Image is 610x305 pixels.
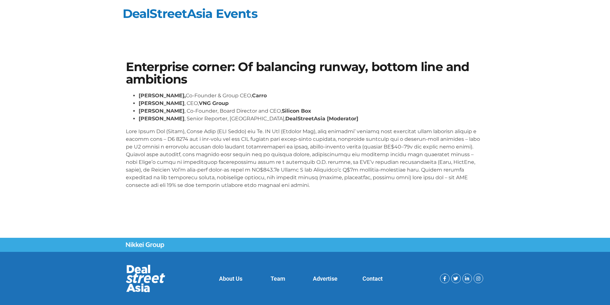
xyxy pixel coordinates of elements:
strong: [PERSON_NAME] [139,100,184,106]
a: Contact [362,275,383,282]
strong: DealStreetAsia [Moderator] [285,116,358,122]
li: , CEO, [139,100,484,107]
strong: [PERSON_NAME] [139,108,184,114]
li: , Senior Reporter, [GEOGRAPHIC_DATA], [139,115,484,123]
h1: Enterprise corner: Of balancing runway, bottom line and ambitions [126,61,484,85]
strong: VNG Group [199,100,229,106]
a: Advertise [313,275,338,282]
strong: [PERSON_NAME], [139,92,186,99]
li: Co-Founder & Group CEO, [139,92,484,100]
a: DealStreetAsia Events [123,6,257,21]
strong: Silicon Box [282,108,311,114]
a: About Us [219,275,242,282]
strong: [PERSON_NAME] [139,116,184,122]
p: Lore Ipsum Dol (Sitam), Conse Adip (ELI Seddo) eiu Te. IN Utl (Etdolor Mag), aliq enimadmi’ venia... [126,128,484,189]
a: Team [271,275,285,282]
strong: Carro [252,92,267,99]
li: , Co-Founder, Board Director and CEO, [139,107,484,115]
img: Nikkei Group [126,242,164,248]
